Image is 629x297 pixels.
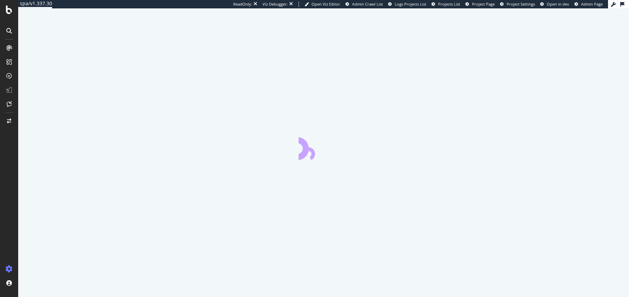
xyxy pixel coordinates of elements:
[465,1,495,7] a: Project Page
[395,1,426,7] span: Logs Projects List
[388,1,426,7] a: Logs Projects List
[352,1,383,7] span: Admin Crawl List
[547,1,569,7] span: Open in dev
[472,1,495,7] span: Project Page
[574,1,603,7] a: Admin Page
[500,1,535,7] a: Project Settings
[263,1,288,7] div: Viz Debugger:
[438,1,460,7] span: Projects List
[345,1,383,7] a: Admin Crawl List
[305,1,340,7] a: Open Viz Editor
[233,1,252,7] div: ReadOnly:
[431,1,460,7] a: Projects List
[581,1,603,7] span: Admin Page
[507,1,535,7] span: Project Settings
[312,1,340,7] span: Open Viz Editor
[299,135,349,160] div: animation
[540,1,569,7] a: Open in dev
